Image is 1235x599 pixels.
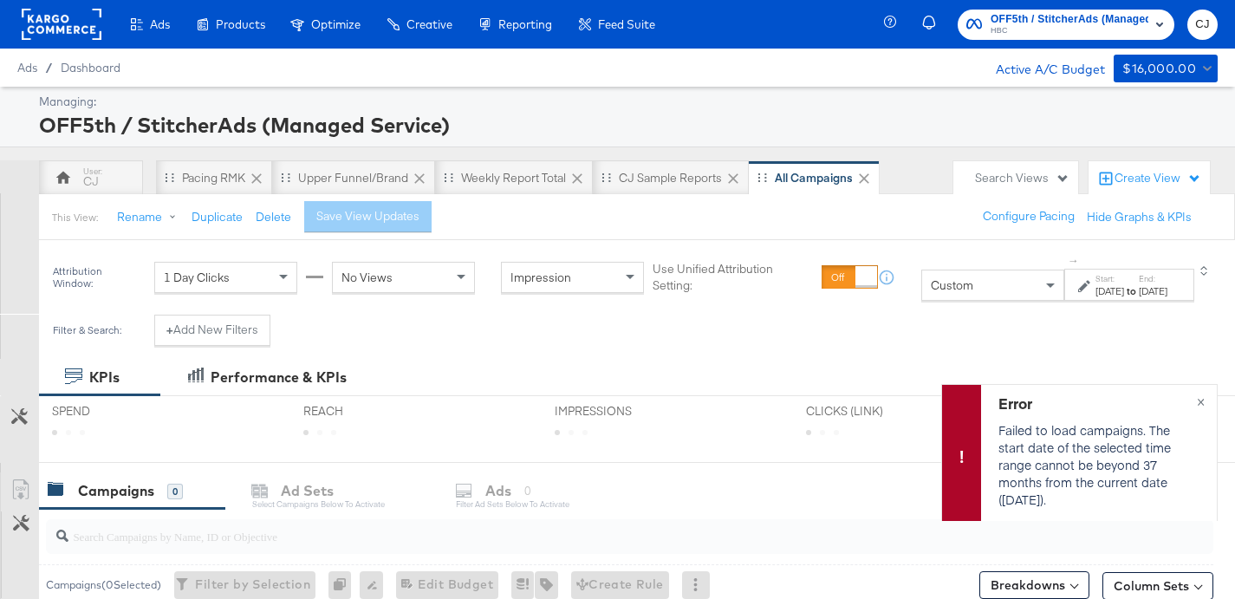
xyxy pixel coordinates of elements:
div: Campaigns ( 0 Selected) [46,577,161,593]
div: CJ Sample Reports [619,170,722,186]
strong: to [1124,285,1139,298]
span: Reporting [498,17,552,31]
span: REACH [303,403,433,420]
span: 1 Day Clicks [164,270,230,285]
div: $16,000.00 [1122,58,1196,80]
div: All Campaigns [775,170,853,186]
button: OFF5th / StitcherAds (Managed Service)HBC [958,10,1174,40]
div: [DATE] [1095,285,1124,299]
button: Configure Pacing [971,201,1087,232]
span: SPEND [52,403,182,420]
span: No Views [341,270,393,285]
button: Breakdowns [979,571,1089,599]
div: Weekly Report Total [461,170,566,186]
span: / [37,61,61,75]
div: Performance & KPIs [211,368,347,387]
span: Optimize [311,17,361,31]
a: Dashboard [61,61,120,75]
span: Impression [510,270,571,285]
div: Error [998,394,1195,414]
button: +Add New Filters [154,315,270,346]
span: Creative [406,17,452,31]
button: Duplicate [192,209,243,225]
button: $16,000.00 [1114,55,1218,82]
div: 0 [167,484,183,499]
div: Drag to reorder tab [444,173,453,182]
div: OFF5th / StitcherAds (Managed Service) [39,110,1213,140]
button: CJ [1187,10,1218,40]
div: Drag to reorder tab [165,173,174,182]
span: Ads [17,61,37,75]
span: × [1197,390,1205,410]
button: Rename [105,202,195,233]
strong: + [166,322,173,338]
span: Products [216,17,265,31]
div: Active A/C Budget [978,55,1105,81]
label: Use Unified Attribution Setting: [653,262,816,294]
div: Attribution Window: [52,265,146,290]
div: Filter & Search: [52,324,122,336]
div: 0 [328,571,360,599]
div: [DATE] [1139,285,1167,299]
div: Create View [1115,170,1201,187]
span: Custom [931,278,973,294]
button: Hide Graphs & KPIs [1087,209,1192,225]
label: End: [1139,274,1167,285]
label: Start: [1095,274,1124,285]
div: CJ [83,173,99,190]
input: Search Campaigns by Name, ID or Objective [68,512,1110,546]
p: Failed to load campaigns. The start date of the selected time range cannot be beyond 37 months fr... [998,421,1195,508]
span: Ads [150,17,170,31]
span: IMPRESSIONS [555,403,685,420]
span: CJ [1194,15,1211,35]
div: Drag to reorder tab [281,173,290,182]
span: ↑ [1066,258,1082,264]
div: Search Views [975,170,1069,186]
span: OFF5th / StitcherAds (Managed Service) [991,10,1148,29]
span: HBC [991,24,1148,38]
div: Upper Funnel/Brand [298,170,408,186]
div: Drag to reorder tab [757,173,767,182]
span: Feed Suite [598,17,655,31]
div: Drag to reorder tab [601,173,611,182]
div: Pacing RMK [182,170,245,186]
div: This View: [52,211,98,225]
div: KPIs [89,368,120,387]
button: Delete [256,209,291,225]
div: Campaigns [78,481,154,501]
span: CLICKS (LINK) [806,403,936,420]
div: Managing: [39,94,1213,110]
button: × [1185,385,1217,416]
